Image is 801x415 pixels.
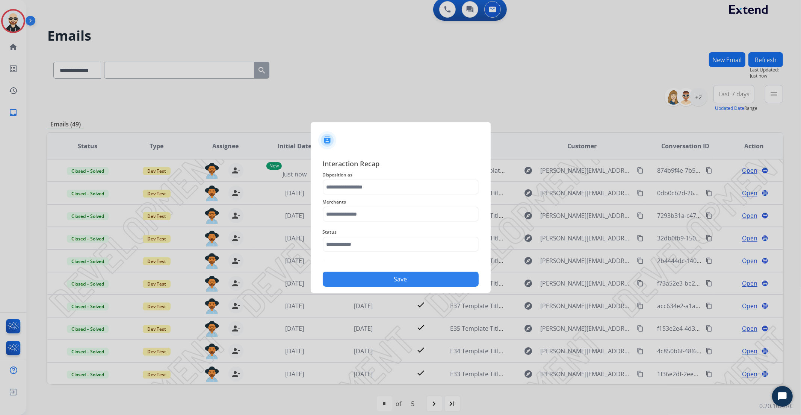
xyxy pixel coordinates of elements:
[323,272,479,287] button: Save
[772,386,793,407] button: Start Chat
[323,228,479,237] span: Status
[323,261,479,261] img: contact-recap-line.svg
[323,158,479,170] span: Interaction Recap
[318,131,336,149] img: contactIcon
[759,401,793,410] p: 0.20.1027RC
[777,391,788,402] svg: Open Chat
[323,170,479,179] span: Disposition as
[323,198,479,207] span: Merchants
